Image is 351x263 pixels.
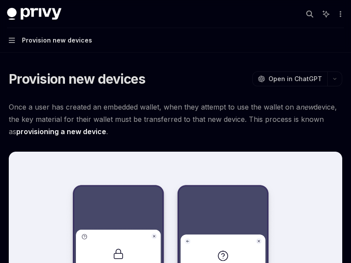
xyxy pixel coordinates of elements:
[22,35,92,46] div: Provision new devices
[7,8,61,20] img: dark logo
[335,8,344,20] button: More actions
[16,127,106,136] strong: provisioning a new device
[9,101,342,138] span: Once a user has created an embedded wallet, when they attempt to use the wallet on a device, the ...
[252,71,327,86] button: Open in ChatGPT
[300,103,314,111] em: new
[9,71,145,87] h1: Provision new devices
[269,75,322,83] span: Open in ChatGPT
